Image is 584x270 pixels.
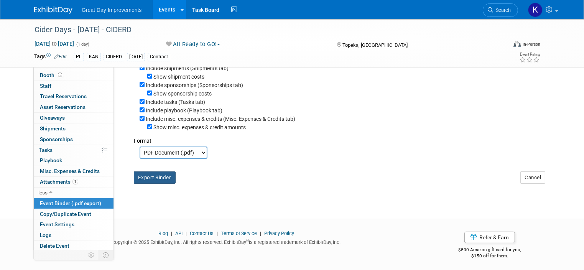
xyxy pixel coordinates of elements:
a: Attachments1 [34,177,114,187]
span: less [38,189,48,196]
div: CIDERD [104,53,124,61]
span: Topeka, [GEOGRAPHIC_DATA] [343,42,408,48]
label: Include sponsorships (Sponsorships tab) [146,82,243,88]
span: | [184,230,189,236]
span: Event Binder (.pdf export) [40,200,101,206]
div: Format [134,131,544,145]
div: PL [74,53,84,61]
a: Event Binder (.pdf export) [34,198,114,209]
td: Personalize Event Tab Strip [85,250,98,260]
img: Format-Inperson.png [513,41,521,47]
img: ExhibitDay [34,7,72,14]
span: Copy/Duplicate Event [40,211,91,217]
a: less [34,188,114,198]
span: Giveaways [40,115,65,121]
a: Staff [34,81,114,91]
a: Tasks [34,145,114,155]
span: Event Settings [40,221,74,227]
a: Playbook [34,155,114,166]
a: Search [483,3,518,17]
button: All Ready to GO! [164,40,224,48]
span: Booth [40,72,64,78]
label: Show sponsorship costs [153,91,212,97]
span: Misc. Expenses & Credits [40,168,100,174]
sup: ® [246,239,249,243]
span: Booth not reserved yet [56,72,64,78]
button: Cancel [520,171,545,184]
span: to [51,41,58,47]
label: Include shipments (Shipments tab) [146,65,229,71]
span: 1 [72,179,78,184]
div: Cider Days - [DATE] - CIDERD [32,23,497,37]
span: Sponsorships [40,136,73,142]
td: Toggle Event Tabs [98,250,114,260]
label: Show shipment costs [153,74,204,80]
span: Search [493,7,511,13]
label: Show misc. expenses & credit amounts [153,124,246,130]
div: $500 Amazon gift card for you, [429,242,550,259]
span: Tasks [39,147,53,153]
span: Staff [40,83,51,89]
a: Giveaways [34,113,114,123]
a: Logs [34,230,114,240]
span: Travel Reservations [40,93,87,99]
div: Event Rating [519,53,540,56]
div: Contract [148,53,170,61]
span: Playbook [40,157,62,163]
div: [DATE] [127,53,145,61]
div: Copyright © 2025 ExhibitDay, Inc. All rights reserved. ExhibitDay is a registered trademark of Ex... [34,237,418,246]
span: Shipments [40,125,66,132]
label: Include misc. expenses & credits (Misc. Expenses & Credits tab) [146,116,295,122]
a: Asset Reservations [34,102,114,112]
a: API [175,230,183,236]
a: Misc. Expenses & Credits [34,166,114,176]
div: $150 off for them. [429,253,550,259]
span: [DATE] [DATE] [34,40,74,47]
span: Asset Reservations [40,104,86,110]
button: Export Binder [134,171,176,184]
a: Edit [54,54,67,59]
span: | [215,230,220,236]
a: Copy/Duplicate Event [34,209,114,219]
label: Include playbook (Playbook tab) [146,107,222,114]
a: Terms of Service [221,230,257,236]
a: Sponsorships [34,134,114,145]
div: Event Format [466,40,540,51]
div: KAN [87,53,101,61]
td: Tags [34,53,67,61]
a: Blog [158,230,168,236]
a: Refer & Earn [464,232,515,243]
img: Kurenia Barnes [528,3,543,17]
span: Attachments [40,179,78,185]
div: In-Person [522,41,540,47]
span: | [169,230,174,236]
label: Include tasks (Tasks tab) [146,99,205,105]
span: Delete Event [40,243,69,249]
span: Great Day Improvements [82,7,141,13]
a: Event Settings [34,219,114,230]
span: Logs [40,232,51,238]
a: Privacy Policy [264,230,294,236]
a: Contact Us [190,230,214,236]
a: Booth [34,70,114,81]
span: | [258,230,263,236]
span: (1 day) [76,42,89,47]
a: Travel Reservations [34,91,114,102]
a: Shipments [34,123,114,134]
a: Delete Event [34,241,114,251]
